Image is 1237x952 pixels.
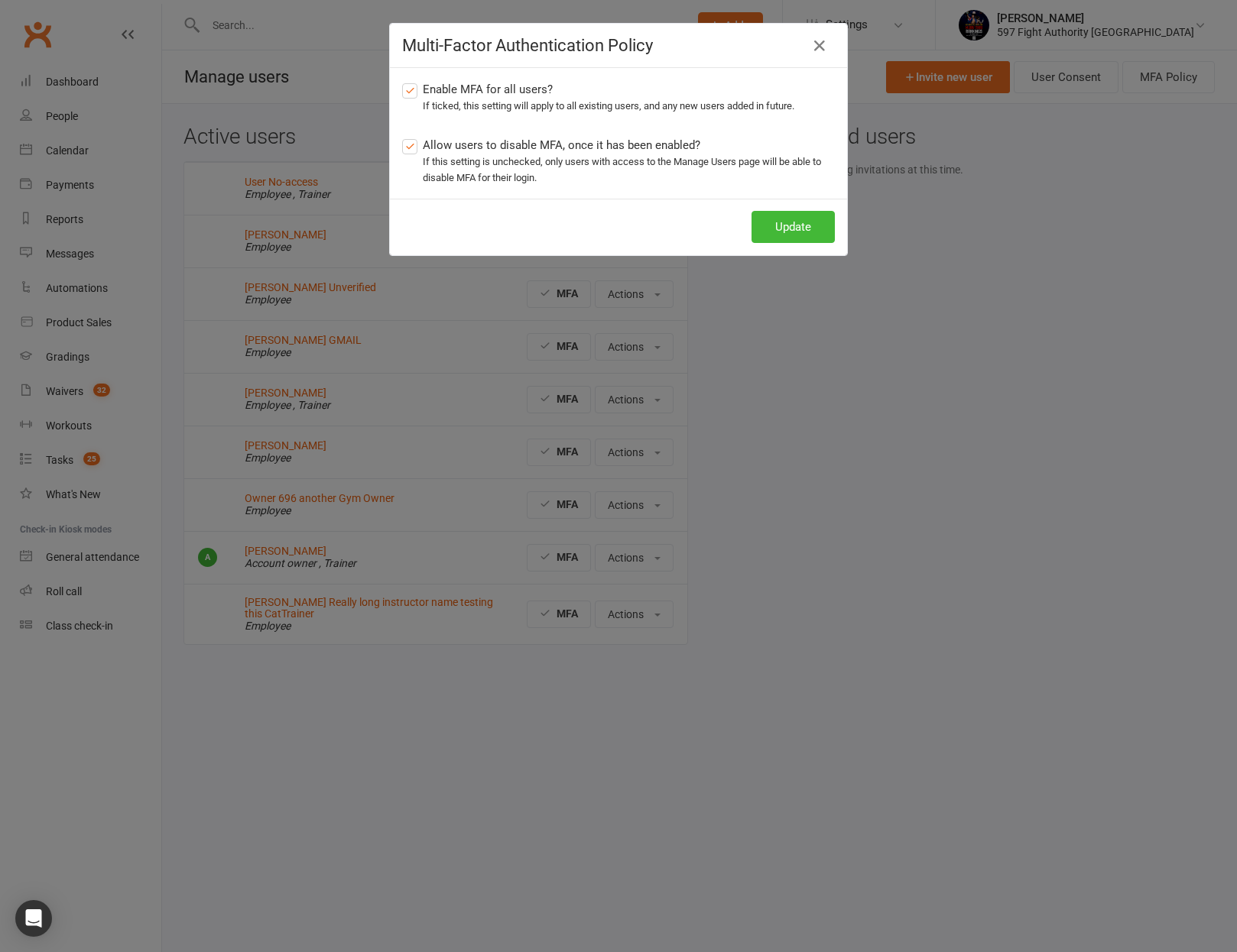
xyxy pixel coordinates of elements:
div: If this setting is unchecked, only users with access to the Manage Users page will be able to dis... [423,154,835,186]
button: Update [752,211,835,243]
div: If ticked, this setting will apply to all existing users, and any new users added in future. [423,99,794,115]
label: Enable MFA for all users? [402,80,794,115]
h4: Multi-Factor Authentication Policy [402,36,835,55]
label: Allow users to disable MFA, once it has been enabled? [402,136,835,186]
div: Open Intercom Messenger [15,900,52,937]
button: Close [807,34,832,58]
